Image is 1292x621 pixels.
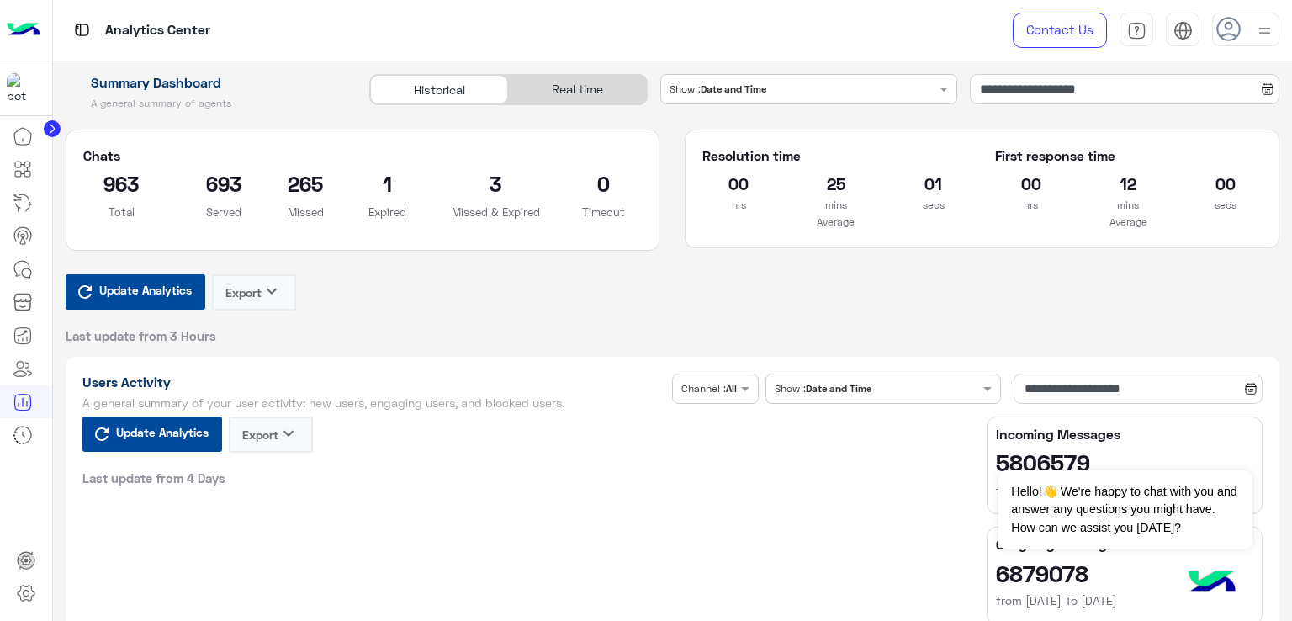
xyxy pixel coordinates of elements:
[185,170,262,197] h2: 693
[702,214,969,231] p: Average
[702,197,775,214] p: hrs
[83,204,161,220] p: Total
[898,170,970,197] h2: 01
[66,274,205,310] button: Update Analytics
[702,147,969,164] h5: Resolution time
[83,170,161,197] h2: 963
[185,204,262,220] p: Served
[701,82,766,95] b: Date and Time
[1127,21,1146,40] img: tab
[995,197,1067,214] p: hrs
[1120,13,1153,48] a: tab
[996,592,1253,609] h6: from [DATE] To [DATE]
[898,197,970,214] p: secs
[996,448,1253,475] h2: 5806579
[1013,13,1107,48] a: Contact Us
[7,13,40,48] img: Logo
[95,279,196,301] span: Update Analytics
[1092,170,1164,197] h2: 12
[998,470,1252,549] span: Hello!👋 We're happy to chat with you and answer any questions you might have. How can we assist y...
[995,170,1067,197] h2: 00
[82,374,666,390] h1: Users Activity
[349,170,426,197] h2: 1
[82,396,666,410] h5: A general summary of your user activity: new users, engaging users, and blocked users.
[1173,21,1193,40] img: tab
[212,274,296,310] button: Exportkeyboard_arrow_down
[452,170,540,197] h2: 3
[288,170,324,197] h2: 265
[1254,20,1275,41] img: profile
[995,214,1262,231] p: Average
[800,170,872,197] h2: 25
[726,382,737,395] b: All
[806,382,871,395] b: Date and Time
[82,470,225,486] span: Last update from 4 Days
[996,482,1253,499] h6: from [DATE] To [DATE]
[112,421,213,443] span: Update Analytics
[1183,554,1242,613] img: hulul-logo.png
[288,204,324,220] p: Missed
[996,536,1253,553] h5: Outgoing Messages
[565,170,643,197] h2: 0
[702,170,775,197] h2: 00
[996,560,1253,586] h2: 6879078
[66,327,216,344] span: Last update from 3 Hours
[508,75,646,104] div: Real time
[800,197,872,214] p: mins
[995,147,1262,164] h5: First response time
[82,417,222,452] button: Update Analytics
[83,147,643,164] h5: Chats
[278,423,299,443] i: keyboard_arrow_down
[565,204,643,220] p: Timeout
[71,19,93,40] img: tab
[996,426,1253,443] h5: Incoming Messages
[349,204,426,220] p: Expired
[1189,170,1262,197] h2: 00
[105,19,210,42] p: Analytics Center
[66,97,351,110] h5: A general summary of agents
[262,281,282,301] i: keyboard_arrow_down
[7,73,37,103] img: 1403182699927242
[66,74,351,91] h1: Summary Dashboard
[370,75,508,104] div: Historical
[229,417,313,453] button: Exportkeyboard_arrow_down
[1189,197,1262,214] p: secs
[452,204,540,220] p: Missed & Expired
[1092,197,1164,214] p: mins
